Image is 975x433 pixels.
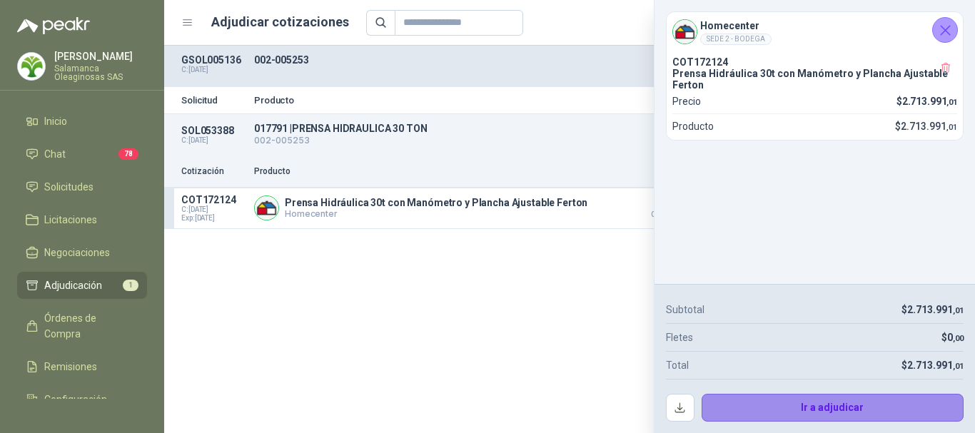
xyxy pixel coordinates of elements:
p: Solicitud [181,96,246,105]
span: ,00 [953,334,964,343]
span: 78 [118,148,138,160]
span: ,01 [953,306,964,315]
p: SOL053388 [181,125,246,136]
p: C: [DATE] [181,136,246,145]
p: Producto [254,96,752,105]
img: Company Logo [255,196,278,220]
p: $ [941,330,964,345]
p: COT172124 [181,194,246,205]
a: Chat78 [17,141,147,168]
p: $ 2.713.991 [630,194,701,218]
p: Prensa Hidráulica 30t con Manómetro y Plancha Ajustable Ferton [285,197,587,208]
span: ,01 [946,98,957,107]
p: Prensa Hidráulica 30t con Manómetro y Plancha Ajustable Ferton [672,68,957,91]
p: C: [DATE] [181,66,246,74]
span: Negociaciones [44,245,110,260]
span: Licitaciones [44,212,97,228]
a: Remisiones [17,353,147,380]
p: [PERSON_NAME] [54,51,147,61]
p: 017791 | PRENSA HIDRAULICA 30 TON [254,123,752,134]
span: Solicitudes [44,179,94,195]
p: $ [901,302,964,317]
img: Company Logo [18,53,45,80]
span: Chat [44,146,66,162]
p: Fletes [666,330,693,345]
p: $ [901,357,964,373]
p: 002-005253 [254,134,752,148]
span: Configuración [44,392,107,407]
span: 1 [123,280,138,291]
span: 2.713.991 [901,121,957,132]
h1: Adjudicar cotizaciones [211,12,349,32]
p: COT172124 [672,56,957,68]
p: Producto [254,165,621,178]
span: C: [DATE] [181,205,246,214]
span: 2.713.991 [907,360,964,371]
a: Inicio [17,108,147,135]
span: ,01 [946,123,957,132]
p: Subtotal [666,302,704,317]
p: Homecenter [285,208,587,219]
p: GSOL005136 [181,54,246,66]
a: Órdenes de Compra [17,305,147,347]
p: Total [666,357,689,373]
a: Configuración [17,386,147,413]
p: Salamanca Oleaginosas SAS [54,64,147,81]
span: Órdenes de Compra [44,310,133,342]
p: Precio [630,165,701,178]
span: Exp: [DATE] [181,214,246,223]
span: Remisiones [44,359,97,375]
p: Cotización [181,165,246,178]
span: Crédito 30 días [630,211,701,218]
a: Solicitudes [17,173,147,200]
button: Ir a adjudicar [702,394,964,422]
a: Licitaciones [17,206,147,233]
span: Adjudicación [44,277,102,293]
a: Negociaciones [17,239,147,266]
span: Inicio [44,113,67,129]
p: Precio [672,93,701,109]
p: Producto [672,118,714,134]
span: 2.713.991 [907,304,964,315]
span: 0 [947,332,964,343]
img: Logo peakr [17,17,90,34]
a: Adjudicación1 [17,272,147,299]
p: $ [895,118,957,134]
span: 2.713.991 [902,96,957,107]
p: $ [896,93,957,109]
span: ,01 [953,362,964,371]
p: 002-005253 [254,54,752,66]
